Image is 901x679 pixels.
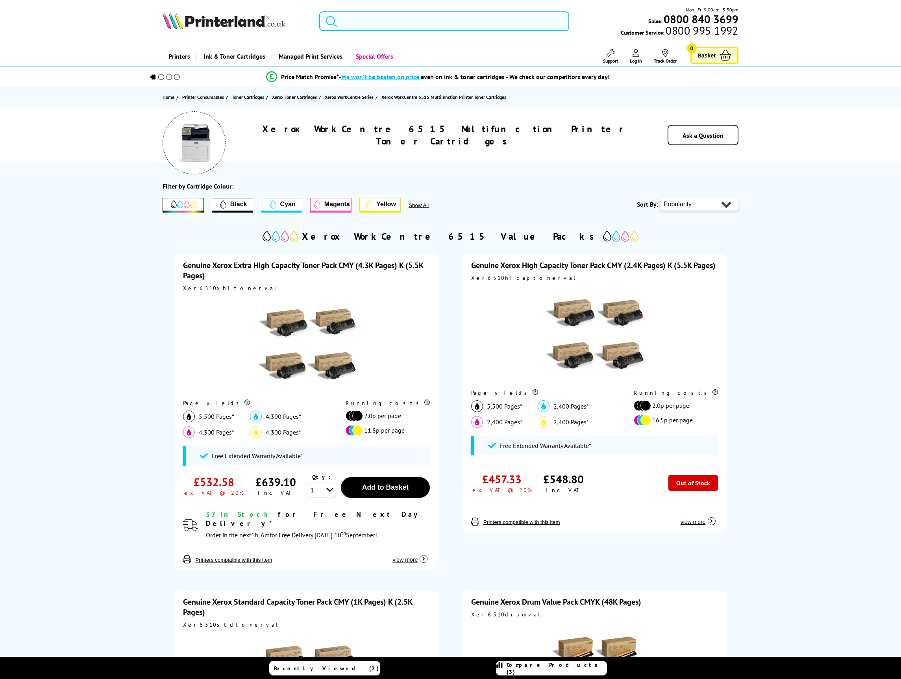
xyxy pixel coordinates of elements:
[472,487,532,494] div: ex VAT @ 20%
[196,46,271,67] a: Ink & Toner Cartridges
[206,510,421,528] span: for Free Next Day Delivery*
[182,93,226,101] a: Printer Consumables
[381,94,506,100] span: Xerox WorkCentre 6515 Multifunction Printer Toner Cartridges
[634,400,714,411] li: 2.0p per page
[251,531,270,539] span: 1h, 6m
[471,260,716,270] a: Genuine Xerox High Capacity Toner Pack CMY (2.4K Pages) K (5.5K Pages)
[553,418,589,426] span: 2,400 Pages*
[250,426,262,438] img: yellow_icon.svg
[230,201,247,208] span: Black
[341,529,346,537] sup: th
[376,201,396,208] span: Yellow
[183,411,195,422] img: black_icon.svg
[183,400,331,407] div: Page yields
[662,15,738,23] a: 0800 840 3699
[310,198,352,213] button: Magenta
[163,12,309,31] a: Printerland Logo
[690,47,738,64] a: Basket 0
[341,477,430,498] button: Add to Basket
[634,389,718,396] div: Running costs
[199,413,234,420] span: 5,500 Pages*
[545,285,644,384] img: Xerox High Capacity Toner Pack CMY (2.4K Pages) K (5.5K Pages)
[199,428,234,436] span: 4,300 Pages*
[269,661,380,675] a: Recently Viewed (2)
[163,12,285,29] img: Printerland Logo
[249,123,639,147] h1: Xerox WorkCentre 6515 Multifunction Printer Toner Cartridges
[302,230,599,242] h2: Xerox WorkCentre 6515 Value Packs
[183,426,195,438] img: magenta_icon.svg
[206,531,377,539] span: Order in the next for Free Delivery [DATE] 10 September!
[546,487,581,494] div: inc VAT
[648,17,662,25] span: Sales:
[274,665,379,672] span: Recently Viewed (2)
[630,49,642,64] a: Log In
[496,661,607,675] a: Compare Products (3)
[687,43,697,53] span: 0
[325,93,376,101] a: Xerox WorkCentre Series
[538,400,549,412] img: cyan_icon.svg
[664,12,738,26] b: 0800 840 3699
[346,411,426,421] li: 2.0p per page
[324,201,350,208] span: Magenta
[471,416,483,428] img: magenta_icon.svg
[543,472,584,487] div: £548.80
[390,548,430,563] button: view more
[250,411,262,422] img: cyan_icon.svg
[184,489,244,496] div: ex VAT @ 20%
[232,93,264,101] span: Toner Cartridges
[362,483,409,491] span: Add to Basket
[471,597,641,607] a: Genuine Xerox Drum Value Pack CMYK (48K Pages)
[664,27,738,34] span: 0800 995 1992
[174,123,214,163] img: Xerox WorkCentre 6515 Multifunction Printer Toner Cartridges
[487,418,522,426] span: 2,400 Pages*
[683,131,723,139] a: Ask a Question
[281,73,339,81] span: Price Match Promise*
[481,519,562,525] button: Printers compatible with this item
[140,70,737,84] li: modal_Promise
[630,58,642,64] span: Log In
[182,93,224,101] span: Printer Consumables
[163,182,233,190] div: Filter by Cartridge Colour:
[409,202,450,208] span: Show All
[212,198,253,213] button: Filter by Black
[183,285,430,292] div: Xer6510xhitonerval
[232,93,266,101] a: Toner Cartridges
[603,58,618,64] span: Support
[183,597,412,617] a: Genuine Xerox Standard Capacity Toner Pack CMY (1K Pages) K (2.5K Pages)
[681,519,706,525] span: view more
[312,474,331,481] span: Qty:
[482,472,522,487] div: £457.33
[183,260,423,281] a: Genuine Xerox Extra High Capacity Toner Pack CMY (4.3K Pages) K (5.5K Pages)
[339,73,610,81] div: - even on ink & toner cartridges - We check our competitors every day!
[697,50,716,61] span: Basket
[668,475,718,491] div: Out of Stock
[266,428,301,436] span: 4,300 Pages*
[261,198,302,213] button: Cyan
[471,389,619,396] div: Page yields
[500,442,591,450] span: Free Extended Warranty Available*
[507,661,607,675] span: Compare Products (3)
[206,510,271,519] span: 37 In Stock
[346,400,430,407] div: Running costs
[272,93,317,101] span: Xerox Toner Cartridges
[654,49,677,64] a: Track Order
[257,296,356,394] img: Xerox Extra High Capacity Toner Pack CMY (4.3K Pages) K (5.5K Pages)
[193,557,274,563] button: Printers compatible with this item
[392,557,418,563] span: view more
[686,6,738,13] span: Mon - Fri 9:00am - 5:30pm
[359,198,401,213] button: Yellow
[212,452,303,460] span: Free Extended Warranty Available*
[341,73,421,81] span: We won’t be beaten on price,
[266,413,301,420] span: 4,300 Pages*
[538,416,549,428] img: yellow_icon.svg
[346,425,426,436] li: 11.8p per page
[163,93,176,101] a: Home
[634,415,714,426] li: 16.5p per page
[280,201,296,208] span: Cyan
[471,611,718,618] div: Xer6510drumval
[255,475,296,489] div: £639.10
[325,93,374,101] span: Xerox WorkCentre Series
[204,46,265,67] span: Ink & Toner Cartridges
[471,400,483,412] img: black_icon.svg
